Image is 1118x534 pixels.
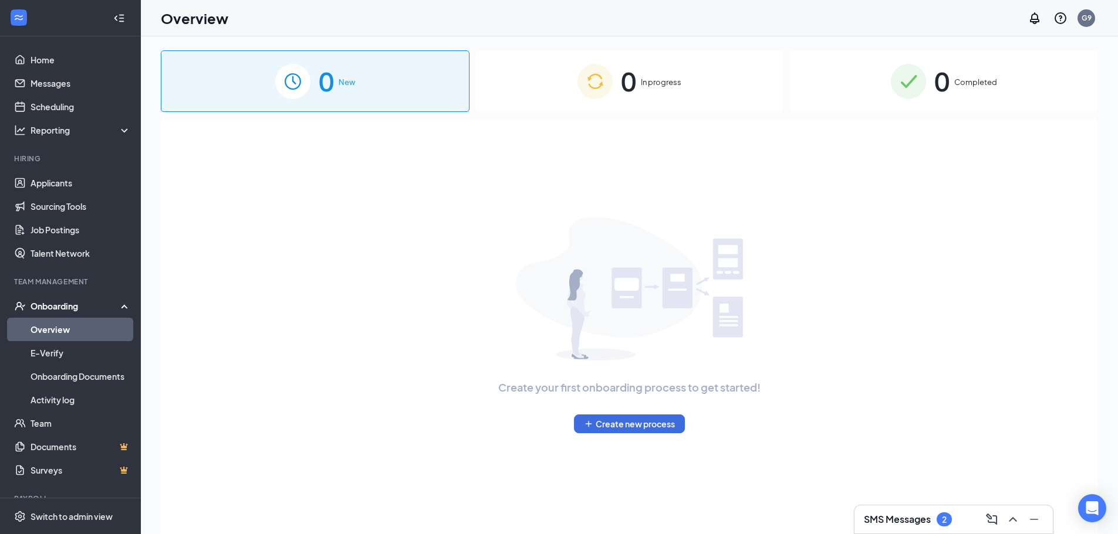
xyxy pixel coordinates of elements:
div: G9 [1082,13,1092,23]
a: Job Postings [31,218,131,242]
svg: Collapse [113,12,125,24]
div: Switch to admin view [31,511,113,522]
a: E-Verify [31,341,131,365]
span: New [339,76,355,88]
a: Team [31,411,131,435]
a: Talent Network [31,242,131,265]
span: 0 [934,61,950,101]
a: Scheduling [31,95,131,118]
a: Messages [31,72,131,95]
span: 0 [621,61,636,101]
svg: ChevronUp [1006,512,1020,526]
h3: SMS Messages [864,513,931,526]
a: Applicants [31,171,131,195]
svg: Analysis [14,124,26,136]
div: Payroll [14,494,129,504]
button: Minimize [1025,510,1043,529]
a: SurveysCrown [31,458,131,482]
a: Activity log [31,388,131,411]
svg: Minimize [1027,512,1041,526]
span: Completed [954,76,997,88]
span: Create your first onboarding process to get started! [498,379,761,396]
svg: WorkstreamLogo [13,12,25,23]
svg: UserCheck [14,300,26,312]
svg: Notifications [1028,11,1042,25]
div: Hiring [14,154,129,164]
h1: Overview [161,8,228,28]
a: Sourcing Tools [31,195,131,218]
a: DocumentsCrown [31,435,131,458]
div: Open Intercom Messenger [1078,494,1106,522]
button: ComposeMessage [982,510,1001,529]
div: 2 [942,515,947,525]
svg: ComposeMessage [985,512,999,526]
span: In progress [641,76,681,88]
button: ChevronUp [1004,510,1022,529]
svg: Settings [14,511,26,522]
div: Reporting [31,124,131,136]
div: Onboarding [31,300,121,312]
svg: Plus [584,419,593,428]
svg: QuestionInfo [1053,11,1068,25]
div: Team Management [14,277,129,287]
a: Overview [31,318,131,341]
button: PlusCreate new process [574,414,685,433]
span: 0 [319,61,334,101]
a: Onboarding Documents [31,365,131,388]
a: Home [31,48,131,72]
